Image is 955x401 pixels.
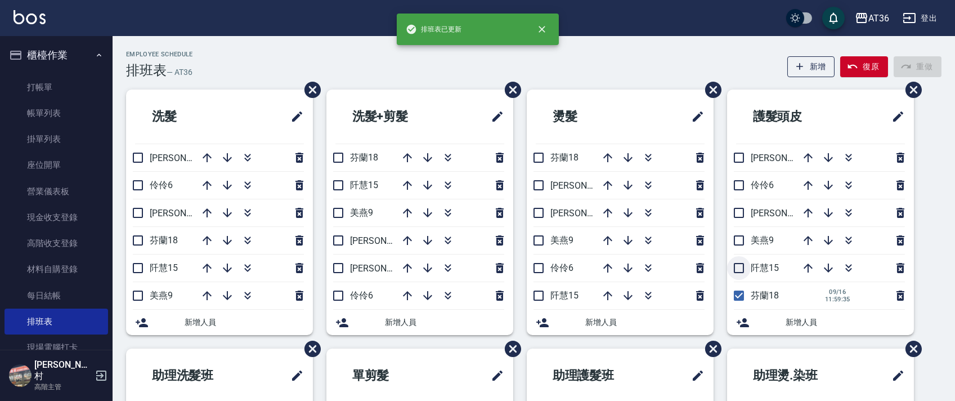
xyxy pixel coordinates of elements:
[126,310,313,335] div: 新增人員
[868,11,889,25] div: AT36
[150,235,178,246] span: 芬蘭18
[5,230,108,256] a: 高階收支登錄
[326,310,513,335] div: 新增人員
[751,208,828,219] span: [PERSON_NAME]11
[5,41,108,70] button: 櫃檯作業
[350,152,378,163] span: 芬蘭18
[5,283,108,309] a: 每日結帳
[5,179,108,204] a: 營業儀表板
[9,364,32,387] img: Person
[897,73,923,106] span: 刪除班表
[406,24,462,35] span: 排班表已更新
[14,10,46,24] img: Logo
[825,288,850,296] span: 09/16
[296,73,322,106] span: 刪除班表
[527,310,714,335] div: 新增人員
[350,180,378,190] span: 阡慧15
[150,208,227,219] span: [PERSON_NAME]11
[727,310,914,335] div: 新增人員
[550,262,573,273] span: 伶伶6
[822,7,845,29] button: save
[167,66,192,78] h6: — AT36
[150,262,178,273] span: 阡慧15
[284,362,304,389] span: 修改班表的標題
[34,382,92,392] p: 高階主管
[536,355,657,396] h2: 助理護髮班
[736,96,852,137] h2: 護髮頭皮
[751,290,779,301] span: 芬蘭18
[135,96,239,137] h2: 洗髮
[496,73,523,106] span: 刪除班表
[5,309,108,335] a: 排班表
[751,180,774,190] span: 伶伶6
[135,355,257,396] h2: 助理洗髮班
[34,359,92,382] h5: [PERSON_NAME]村
[5,256,108,282] a: 材料自購登錄
[350,263,428,274] span: [PERSON_NAME]16
[5,152,108,178] a: 座位開單
[296,332,322,366] span: 刪除班表
[850,7,894,30] button: AT36
[335,355,445,396] h2: 單剪髮
[185,317,304,328] span: 新增人員
[885,103,905,130] span: 修改班表的標題
[684,103,705,130] span: 修改班表的標題
[897,332,923,366] span: 刪除班表
[5,204,108,230] a: 現金收支登錄
[585,317,705,328] span: 新增人員
[350,235,428,246] span: [PERSON_NAME]11
[825,296,850,303] span: 11:59:35
[751,235,774,246] span: 美燕9
[536,96,639,137] h2: 燙髮
[126,63,167,78] h3: 排班表
[787,56,835,77] button: 新增
[751,153,828,163] span: [PERSON_NAME]16
[550,180,628,191] span: [PERSON_NAME]16
[697,73,723,106] span: 刪除班表
[786,317,905,328] span: 新增人員
[126,51,193,58] h2: Employee Schedule
[350,290,373,301] span: 伶伶6
[550,290,579,301] span: 阡慧15
[530,17,554,42] button: close
[484,103,504,130] span: 修改班表的標題
[751,262,779,273] span: 阡慧15
[885,362,905,389] span: 修改班表的標題
[898,8,941,29] button: 登出
[5,126,108,152] a: 掛單列表
[5,74,108,100] a: 打帳單
[697,332,723,366] span: 刪除班表
[385,317,504,328] span: 新增人員
[550,235,573,246] span: 美燕9
[150,180,173,190] span: 伶伶6
[5,335,108,360] a: 現場電腦打卡
[284,103,304,130] span: 修改班表的標題
[840,56,888,77] button: 復原
[550,152,579,163] span: 芬蘭18
[350,207,373,218] span: 美燕9
[335,96,454,137] h2: 洗髮+剪髮
[150,290,173,301] span: 美燕9
[5,100,108,126] a: 帳單列表
[684,362,705,389] span: 修改班表的標題
[550,208,628,219] span: [PERSON_NAME]11
[496,332,523,366] span: 刪除班表
[484,362,504,389] span: 修改班表的標題
[736,355,859,396] h2: 助理燙.染班
[150,153,227,163] span: [PERSON_NAME]16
